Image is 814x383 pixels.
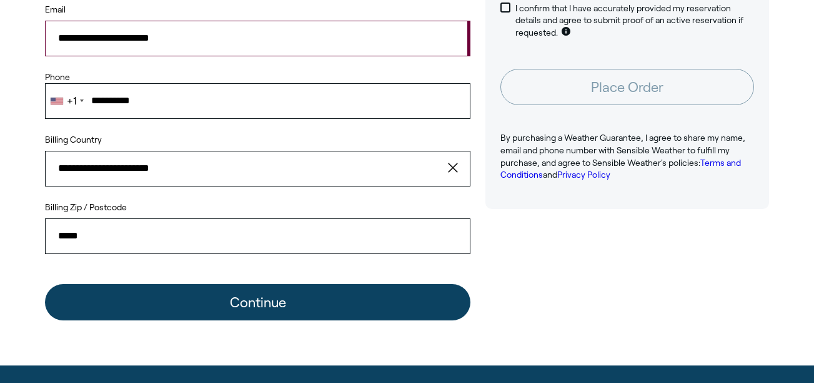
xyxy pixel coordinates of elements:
[45,284,470,320] button: Continue
[45,71,470,84] label: Phone
[557,170,610,180] a: Privacy Policy
[45,134,102,146] label: Billing Country
[500,132,754,181] p: By purchasing a Weather Guarantee, I agree to share my name, email and phone number with Sensible...
[67,96,76,106] div: +1
[46,84,87,118] div: Telephone country code
[515,3,754,39] p: I confirm that I have accurately provided my reservation details and agree to submit proof of an ...
[45,202,470,214] label: Billing Zip / Postcode
[45,4,470,16] label: Email
[444,151,470,186] button: clear value
[485,229,769,317] iframe: Customer reviews powered by Trustpilot
[500,69,754,105] button: Place Order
